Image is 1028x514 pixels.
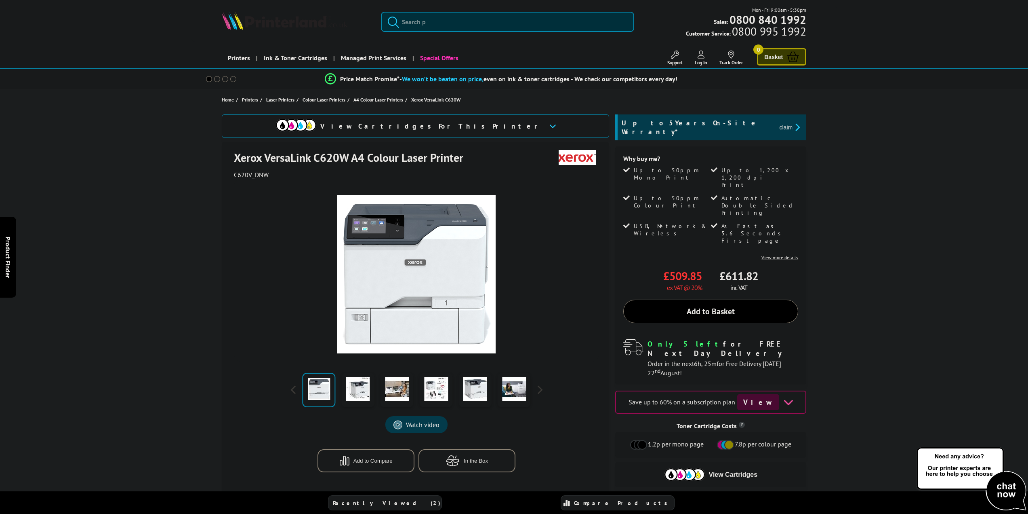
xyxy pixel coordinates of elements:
span: 7.8p per colour page [735,440,791,450]
span: View Cartridges For This Printer [320,122,542,131]
span: USB, Network & Wireless [634,222,709,237]
a: Managed Print Services [333,48,412,68]
a: 0800 840 1992 [728,16,806,23]
span: A4 Colour Laser Printers [353,95,403,104]
span: In the Box [464,458,488,464]
span: 0 [753,44,763,55]
div: modal_delivery [623,339,798,377]
span: Sales: [714,18,728,25]
span: As Fast as 5.6 Seconds First page [721,222,797,244]
li: modal_Promise [195,72,808,86]
a: Recently Viewed (2) [328,495,442,510]
span: Basket [764,51,783,62]
sup: nd [655,367,660,374]
div: Toner Cartridge Costs [615,422,806,430]
button: Add to Compare [317,449,414,472]
a: Support [667,51,683,66]
input: Search p [381,12,635,32]
img: Cartridges [664,468,705,481]
span: We won’t be beaten on price, [402,75,484,83]
span: Save up to 60% on a subscription plan [629,398,735,406]
a: Special Offers [412,48,465,68]
span: Watch video [406,421,439,429]
span: Price Match Promise* [340,75,399,83]
img: Printerland Logo [222,12,348,30]
span: ex VAT @ 20% [667,283,702,292]
span: Colour Laser Printers [303,95,345,104]
a: Add to Basket [623,300,798,323]
span: Only 5 left [647,339,723,349]
span: 0800 995 1992 [731,27,806,35]
a: Home [222,95,236,104]
b: 0800 840 1992 [729,12,806,27]
span: 6h, 25m [694,360,717,368]
a: Log In [695,51,707,66]
div: - even on ink & toner cartridges - We check our competitors every day! [399,75,677,83]
span: Customer Service: [686,27,806,37]
span: Mon - Fri 9:00am - 5:30pm [752,6,806,14]
sup: Cost per page [739,422,745,428]
span: Add to Compare [353,458,393,464]
span: Ink & Toner Cartridges [264,48,327,68]
span: Support [667,59,683,66]
span: Home [222,95,234,104]
span: Order in the next for Free Delivery [DATE] 22 August! [647,360,781,377]
img: cmyk-icon.svg [276,119,316,131]
img: Xerox [559,150,596,165]
span: Up to 50ppm Colour Print [634,195,709,209]
div: for FREE Next Day Delivery [647,339,798,358]
button: In the Box [418,449,515,472]
span: inc VAT [730,283,747,292]
a: Printers [242,95,260,104]
span: Up to 1,200 x 1,200 dpi Print [721,167,797,188]
a: Laser Printers [266,95,296,104]
a: Printerland Logo [222,12,371,32]
a: View more details [761,254,798,260]
img: Xerox VersaLink C620W [337,195,496,353]
span: Laser Printers [266,95,294,104]
a: Ink & Toner Cartridges [256,48,333,68]
a: Printers [222,48,256,68]
span: View Cartridges [709,471,758,478]
span: £611.82 [719,269,758,283]
span: Automatic Double Sided Printing [721,195,797,216]
span: Recently Viewed (2) [333,499,441,507]
span: C620V_DNW [234,171,269,179]
div: Why buy me? [623,154,798,167]
span: Product Finder [4,236,12,278]
span: Printers [242,95,258,104]
span: 1.2p per mono page [648,440,704,450]
a: Product_All_Videos [385,416,448,433]
a: Track Order [719,51,743,66]
img: Open Live Chat window [915,446,1028,512]
span: Up to 50ppm Mono Print [634,167,709,181]
a: A4 Colour Laser Printers [353,95,405,104]
span: Log In [695,59,707,66]
span: Up to 5 Years On-Site Warranty* [622,118,773,136]
a: Colour Laser Printers [303,95,347,104]
button: promo-description [777,123,802,132]
span: £509.85 [663,269,702,283]
span: Xerox VersaLink C620W [411,97,460,103]
a: Basket 0 [757,48,806,66]
h1: Xerox VersaLink C620W A4 Colour Laser Printer [234,150,471,165]
span: Compare Products [574,499,672,507]
a: Compare Products [561,495,675,510]
span: View [737,394,779,410]
button: View Cartridges [621,468,800,481]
